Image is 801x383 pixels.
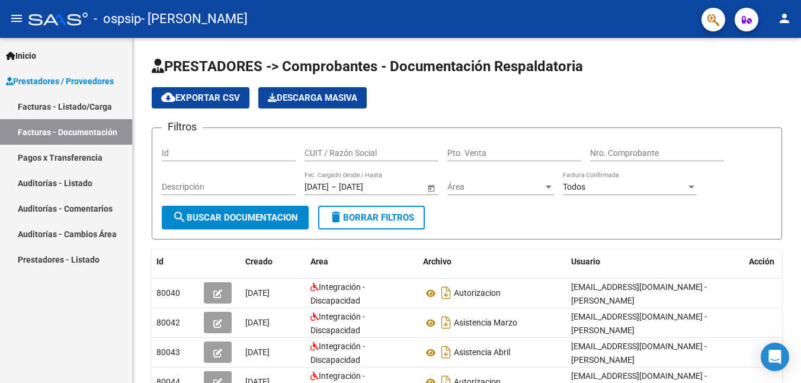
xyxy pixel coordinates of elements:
[94,6,141,32] span: - ospsip
[566,249,744,275] datatable-header-cell: Usuario
[310,257,328,266] span: Area
[156,318,180,327] span: 80042
[310,312,365,335] span: Integración - Discapacidad
[161,92,240,103] span: Exportar CSV
[438,343,454,362] i: Descargar documento
[339,182,397,192] input: Fecha fin
[245,257,273,266] span: Creado
[6,49,36,62] span: Inicio
[310,282,365,305] span: Integración - Discapacidad
[152,58,583,75] span: PRESTADORES -> Comprobantes - Documentación Respaldatoria
[241,249,306,275] datatable-header-cell: Creado
[156,347,180,357] span: 80043
[305,182,329,192] input: Fecha inicio
[571,282,707,305] span: [EMAIL_ADDRESS][DOMAIN_NAME] - [PERSON_NAME]
[454,318,517,328] span: Asistencia Marzo
[172,212,298,223] span: Buscar Documentacion
[331,182,337,192] span: –
[9,11,24,25] mat-icon: menu
[245,347,270,357] span: [DATE]
[318,206,425,229] button: Borrar Filtros
[425,181,437,194] button: Open calendar
[156,288,180,298] span: 80040
[6,75,114,88] span: Prestadores / Proveedores
[563,182,585,191] span: Todos
[761,343,789,371] div: Open Intercom Messenger
[418,249,566,275] datatable-header-cell: Archivo
[152,87,249,108] button: Exportar CSV
[310,341,365,365] span: Integración - Discapacidad
[258,87,367,108] button: Descarga Masiva
[571,341,707,365] span: [EMAIL_ADDRESS][DOMAIN_NAME] - [PERSON_NAME]
[162,119,203,135] h3: Filtros
[268,92,357,103] span: Descarga Masiva
[438,313,454,332] i: Descargar documento
[245,318,270,327] span: [DATE]
[454,348,510,358] span: Asistencia Abril
[438,283,454,302] i: Descargar documento
[162,206,309,229] button: Buscar Documentacion
[571,312,707,335] span: [EMAIL_ADDRESS][DOMAIN_NAME] - [PERSON_NAME]
[329,212,414,223] span: Borrar Filtros
[172,210,187,224] mat-icon: search
[749,257,774,266] span: Acción
[454,289,501,298] span: Autorizacion
[152,249,199,275] datatable-header-cell: Id
[329,210,343,224] mat-icon: delete
[156,257,164,266] span: Id
[447,182,543,192] span: Área
[141,6,248,32] span: - [PERSON_NAME]
[245,288,270,298] span: [DATE]
[161,90,175,104] mat-icon: cloud_download
[258,87,367,108] app-download-masive: Descarga masiva de comprobantes (adjuntos)
[571,257,600,266] span: Usuario
[423,257,451,266] span: Archivo
[306,249,418,275] datatable-header-cell: Area
[777,11,792,25] mat-icon: person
